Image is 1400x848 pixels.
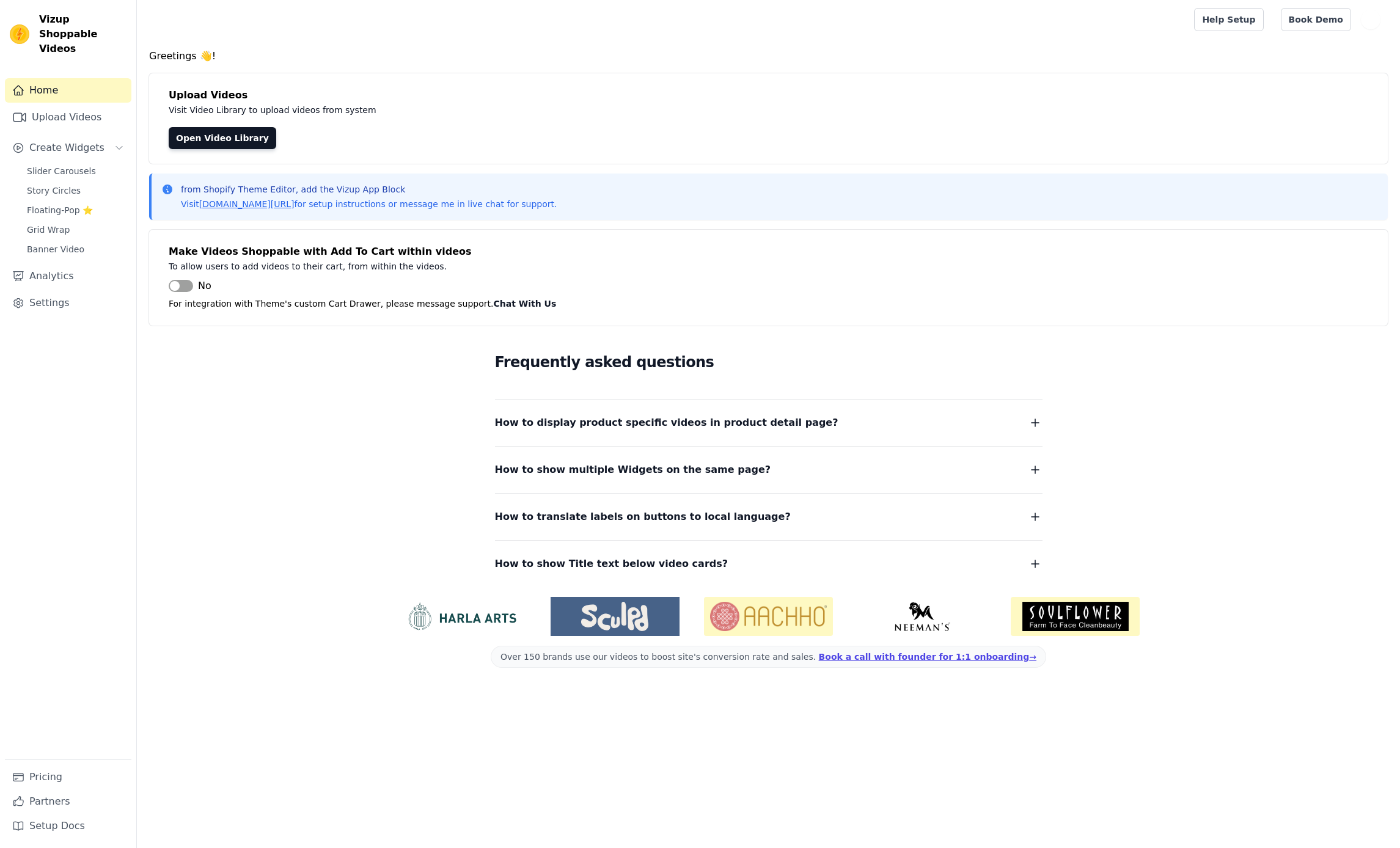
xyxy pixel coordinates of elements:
[5,765,131,789] a: Pricing
[181,198,557,210] p: Visit for setup instructions or message me in live chat for support.
[169,296,1368,311] p: For integration with Theme's custom Cart Drawer, please message support.
[5,789,131,814] a: Partners
[704,597,833,636] img: Aachho
[169,279,211,293] button: No
[5,814,131,838] a: Setup Docs
[199,199,295,209] a: [DOMAIN_NAME][URL]
[27,204,93,216] span: Floating-Pop ⭐
[29,141,104,155] span: Create Widgets
[149,49,1388,64] h4: Greetings 👋!
[169,88,1368,103] h4: Upload Videos
[27,165,96,177] span: Slider Carousels
[495,414,1043,431] button: How to display product specific videos in product detail page?
[20,202,131,219] a: Floating-Pop ⭐
[20,221,131,238] a: Grid Wrap
[20,241,131,258] a: Banner Video
[27,185,81,197] span: Story Circles
[495,461,771,478] span: How to show multiple Widgets on the same page?
[857,602,986,631] img: Neeman's
[494,296,557,311] button: Chat With Us
[5,264,131,288] a: Analytics
[495,461,1043,478] button: How to show multiple Widgets on the same page?
[20,182,131,199] a: Story Circles
[1281,8,1351,31] a: Book Demo
[495,350,1043,375] h2: Frequently asked questions
[181,183,557,196] p: from Shopify Theme Editor, add the Vizup App Block
[169,127,276,149] a: Open Video Library
[495,555,1043,572] button: How to show Title text below video cards?
[397,602,526,631] img: HarlaArts
[198,279,211,293] span: No
[5,78,131,103] a: Home
[1011,597,1140,636] img: Soulflower
[27,224,70,236] span: Grid Wrap
[5,291,131,315] a: Settings
[495,508,1043,525] button: How to translate labels on buttons to local language?
[20,163,131,180] a: Slider Carousels
[169,259,716,274] p: To allow users to add videos to their cart, from within the videos.
[27,243,84,255] span: Banner Video
[495,508,791,525] span: How to translate labels on buttons to local language?
[10,24,29,44] img: Vizup
[551,602,680,631] img: Sculpd US
[39,12,126,56] span: Vizup Shoppable Videos
[169,103,716,117] p: Visit Video Library to upload videos from system
[169,244,1368,259] h4: Make Videos Shoppable with Add To Cart within videos
[495,555,728,572] span: How to show Title text below video cards?
[5,136,131,160] button: Create Widgets
[495,414,838,431] span: How to display product specific videos in product detail page?
[1194,8,1263,31] a: Help Setup
[819,652,1036,662] a: Book a call with founder for 1:1 onboarding
[5,105,131,130] a: Upload Videos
